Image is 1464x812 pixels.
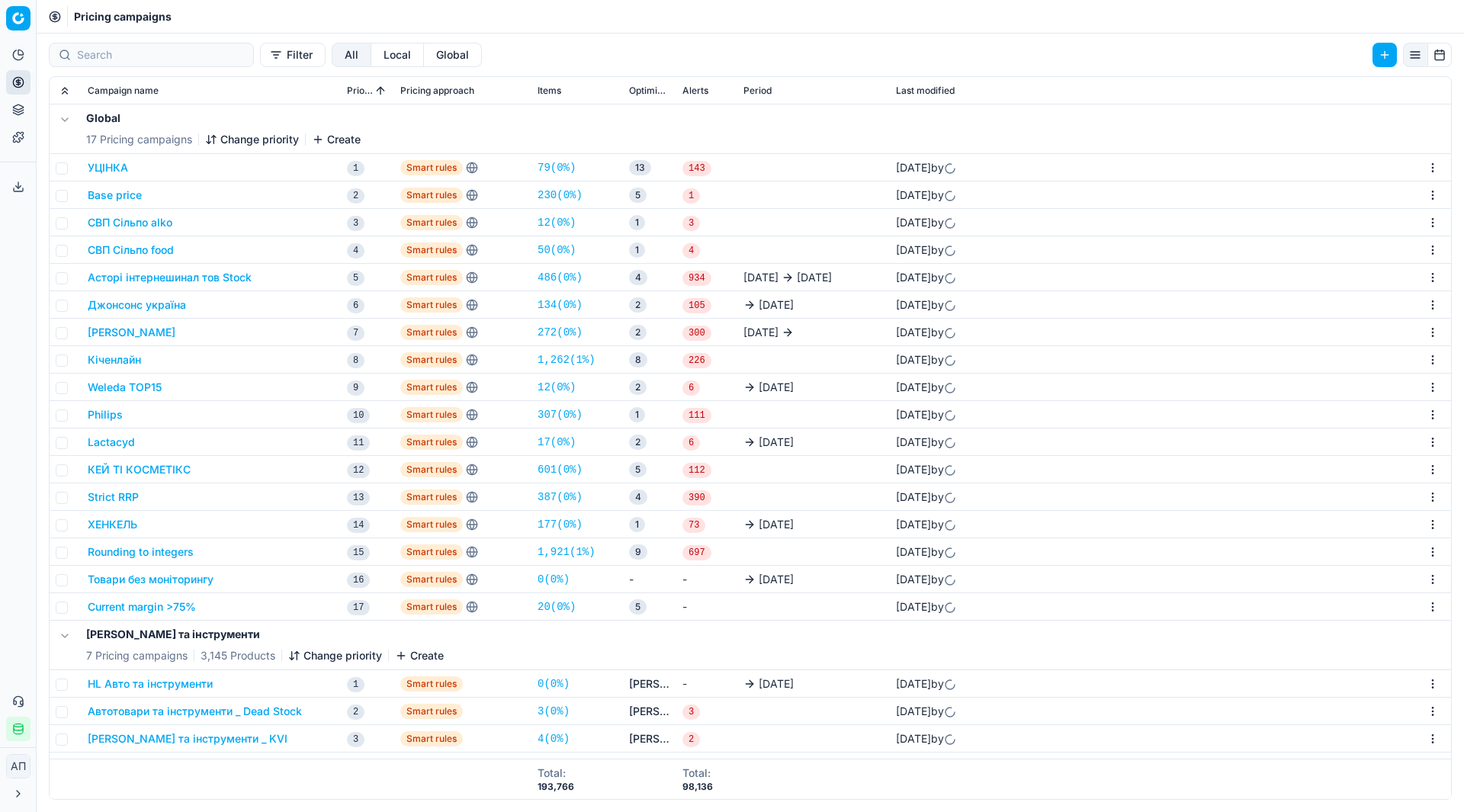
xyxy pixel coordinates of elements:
a: 0(0%) [538,572,570,587]
nav: breadcrumb [74,9,172,24]
span: [DATE] [896,243,931,256]
span: 111 [682,408,711,423]
div: by [896,352,956,367]
span: 112 [682,463,711,478]
a: 17(0%) [538,435,576,450]
button: Change priority [205,132,299,147]
div: by [896,160,956,175]
span: 3 [682,704,700,720]
span: Smart rules [400,676,463,692]
input: Search [77,47,244,63]
span: [DATE] [896,188,931,201]
span: [DATE] [759,380,794,395]
span: 8 [629,352,647,367]
a: [PERSON_NAME] та інструменти [629,676,670,692]
div: by [896,435,956,450]
span: 5 [629,599,647,615]
span: Smart rules [400,462,463,477]
span: Pricing campaigns [74,9,172,24]
a: 307(0%) [538,407,583,422]
div: 98,136 [682,781,713,793]
span: Smart rules [400,242,463,258]
a: 3(0%) [538,704,570,719]
span: 4 [629,270,647,285]
a: 4(0%) [538,731,570,746]
div: by [896,407,956,422]
button: [PERSON_NAME] та інструменти _ KVI [88,731,287,746]
span: [DATE] [896,490,931,503]
span: [DATE] [896,732,931,745]
span: 4 [347,243,364,258]
div: by [896,242,956,258]
a: [PERSON_NAME] та інструменти [629,704,670,719]
span: 3,145 Products [201,648,275,663]
span: 4 [682,243,700,258]
span: Smart rules [400,435,463,450]
td: - [676,593,737,621]
span: 14 [347,518,370,533]
span: Smart rules [400,215,463,230]
span: Smart rules [400,544,463,560]
a: 12(0%) [538,380,576,395]
button: global [424,43,482,67]
span: [DATE] [896,380,931,393]
a: 272(0%) [538,325,583,340]
a: 50(0%) [538,242,576,258]
button: Create [395,648,444,663]
span: Smart rules [400,380,463,395]
span: 2 [347,188,364,204]
span: 1 [629,242,645,258]
button: АП [6,754,30,778]
button: HL Авто та інструменти [88,676,213,692]
button: Expand all [56,82,74,100]
td: - [676,566,737,593]
span: Smart rules [400,572,463,587]
div: by [896,489,956,505]
span: 7 Pricing campaigns [86,648,188,663]
a: 177(0%) [538,517,583,532]
button: Lactacyd [88,435,135,450]
a: 1,921(1%) [538,544,596,560]
h5: [PERSON_NAME] та інструменти [86,627,444,642]
span: 9 [629,544,647,560]
span: Smart rules [400,188,463,203]
button: Change priority [288,648,382,663]
button: Джонсонс україна [88,297,186,313]
span: [DATE] [896,271,931,284]
span: [DATE] [759,435,794,450]
a: 486(0%) [538,270,583,285]
span: [DATE] [896,704,931,717]
div: by [896,544,956,560]
span: 17 Pricing campaigns [86,132,192,147]
span: [DATE] [896,326,931,339]
span: Items [538,85,561,97]
button: Кіченлайн [88,352,141,367]
span: [DATE] [743,325,779,340]
span: Alerts [682,85,708,97]
span: [DATE] [896,677,931,690]
button: КЕЙ ТІ КОСМЕТІКС [88,462,191,477]
button: Товари без моніторингу [88,572,213,587]
span: 3 [682,216,700,231]
span: 13 [629,160,651,175]
span: 226 [682,353,711,368]
div: by [896,380,956,395]
span: [DATE] [896,463,931,476]
span: [DATE] [896,545,931,558]
span: 13 [347,490,370,505]
span: 300 [682,326,711,341]
span: 6 [682,435,700,451]
span: 5 [629,188,647,203]
span: [DATE] [759,517,794,532]
button: СВП Сільпо alko [88,215,172,230]
span: 16 [347,573,370,588]
span: Smart rules [400,270,463,285]
span: 15 [347,545,370,560]
span: [DATE] [896,435,931,448]
span: 2 [682,732,700,747]
button: Philips [88,407,123,422]
button: Base price [88,188,142,203]
span: 105 [682,298,711,313]
span: Optimization groups [629,85,670,97]
span: [DATE] [896,518,931,531]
